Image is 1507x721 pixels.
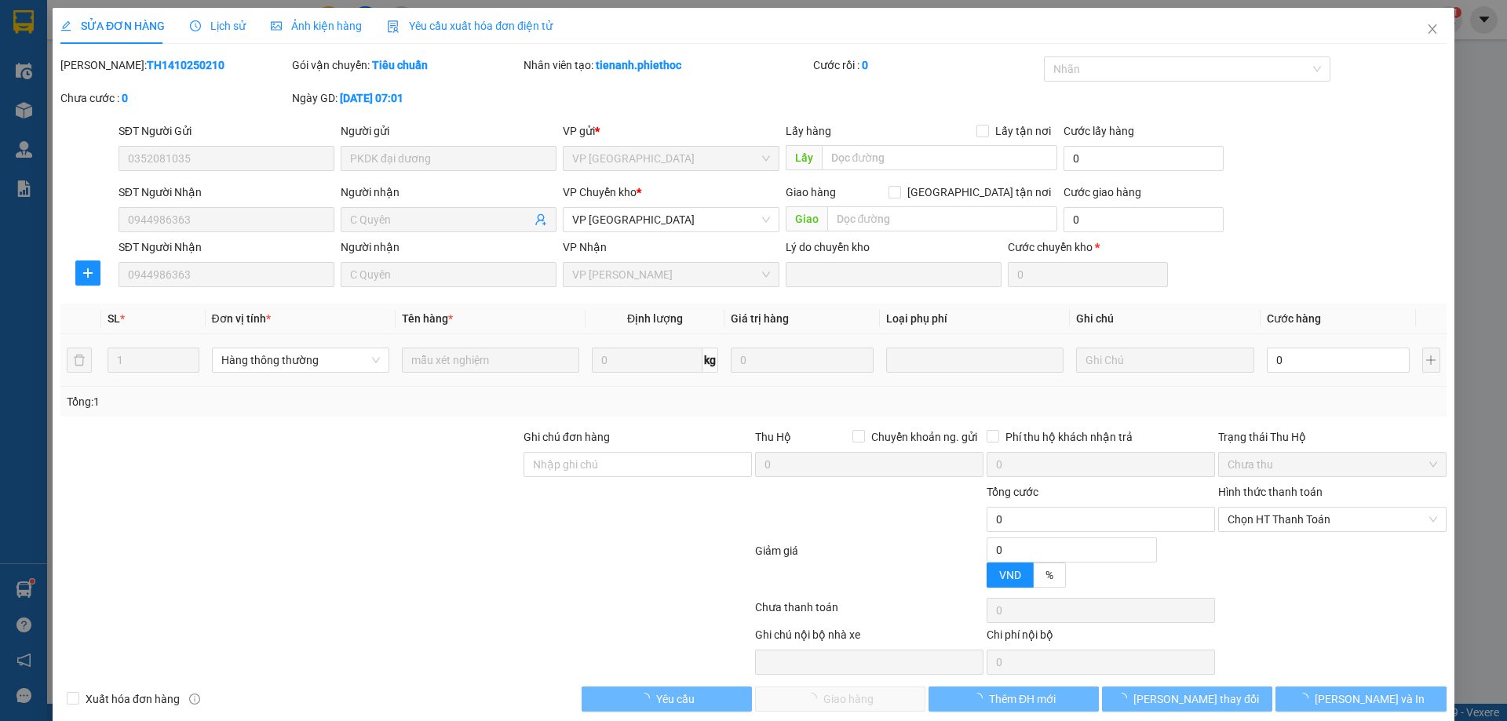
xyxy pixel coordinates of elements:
[340,92,403,104] b: [DATE] 07:01
[60,20,165,32] span: SỬA ĐƠN HÀNG
[212,312,271,325] span: Đơn vị tính
[76,267,100,279] span: plus
[108,312,121,325] span: SL
[639,693,656,704] span: loading
[1077,348,1254,373] input: Ghi Chú
[341,239,556,256] div: Người nhận
[827,206,1057,231] input: Dọc đường
[1008,239,1168,256] div: Cước chuyển kho
[524,452,752,477] input: Ghi chú đơn hàng
[1071,304,1261,334] th: Ghi chú
[1102,686,1272,712] button: [PERSON_NAME] thay đổi
[573,147,770,170] span: VP Tiền Hải
[387,20,553,32] span: Yêu cầu xuất hóa đơn điện tử
[372,59,428,71] b: Tiêu chuẩn
[731,312,789,325] span: Giá trị hàng
[402,348,579,373] input: VD: Bàn, Ghế
[731,348,874,373] input: 0
[60,56,289,74] div: [PERSON_NAME]:
[341,184,556,201] div: Người nhận
[190,20,201,31] span: clock-circle
[755,626,983,650] div: Ghi chú nội bộ nhà xe
[1064,186,1141,198] label: Cước giao hàng
[865,428,983,446] span: Chuyển khoản ng. gửi
[1064,207,1224,232] input: Cước giao hàng
[564,122,779,140] div: VP gửi
[1218,486,1323,498] label: Hình thức thanh toán
[1267,312,1321,325] span: Cước hàng
[702,348,718,373] span: kg
[1422,348,1439,373] button: plus
[862,59,868,71] b: 0
[1410,8,1454,52] button: Close
[122,92,128,104] b: 0
[1116,693,1133,704] span: loading
[60,89,289,107] div: Chưa cước :
[402,312,453,325] span: Tên hàng
[292,56,520,74] div: Gói vận chuyển:
[189,694,200,705] span: info-circle
[535,213,548,226] span: user-add
[1064,146,1224,171] input: Cước lấy hàng
[573,263,770,286] span: VP Nguyễn Xiển
[1045,569,1053,581] span: %
[753,599,985,626] div: Chưa thanh toán
[880,304,1070,334] th: Loại phụ phí
[786,239,1002,256] div: Lý do chuyển kho
[987,486,1038,498] span: Tổng cước
[1276,686,1447,712] button: [PERSON_NAME] và In
[755,431,791,443] span: Thu Hộ
[79,690,186,708] span: Xuất hóa đơn hàng
[1133,690,1259,708] span: [PERSON_NAME] thay đổi
[656,690,695,708] span: Yêu cầu
[524,431,610,443] label: Ghi chú đơn hàng
[75,260,100,286] button: plus
[67,393,582,410] div: Tổng: 1
[119,122,334,140] div: SĐT Người Gửi
[190,20,246,32] span: Lịch sử
[564,239,779,256] div: VP Nhận
[564,186,637,198] span: VP Chuyển kho
[119,184,334,201] div: SĐT Người Nhận
[1315,690,1425,708] span: [PERSON_NAME] và In
[786,145,822,170] span: Lấy
[271,20,282,31] span: picture
[221,348,380,372] span: Hàng thông thường
[582,686,752,712] button: Yêu cầu
[901,184,1057,201] span: [GEOGRAPHIC_DATA] tận nơi
[292,89,520,107] div: Ngày GD:
[999,569,1021,581] span: VND
[755,686,925,712] button: Giao hàng
[119,239,334,256] div: SĐT Người Nhận
[60,20,71,31] span: edit
[786,186,836,198] span: Giao hàng
[1218,428,1447,446] div: Trạng thái Thu Hộ
[786,206,827,231] span: Giao
[147,59,224,71] b: TH1410250210
[1426,23,1439,35] span: close
[753,542,985,595] div: Giảm giá
[929,686,1099,712] button: Thêm ĐH mới
[573,208,770,231] span: VP Thái Bình
[989,122,1057,140] span: Lấy tận nơi
[822,145,1057,170] input: Dọc đường
[627,312,683,325] span: Định lượng
[813,56,1042,74] div: Cước rồi :
[786,125,831,137] span: Lấy hàng
[999,428,1139,446] span: Phí thu hộ khách nhận trả
[1297,693,1315,704] span: loading
[989,690,1056,708] span: Thêm ĐH mới
[524,56,810,74] div: Nhân viên tạo:
[271,20,362,32] span: Ảnh kiện hàng
[972,693,989,704] span: loading
[67,348,92,373] button: delete
[1228,453,1437,476] span: Chưa thu
[1228,508,1437,531] span: Chọn HT Thanh Toán
[341,122,556,140] div: Người gửi
[1064,125,1134,137] label: Cước lấy hàng
[987,626,1215,650] div: Chi phí nội bộ
[387,20,400,33] img: icon
[596,59,681,71] b: tienanh.phiethoc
